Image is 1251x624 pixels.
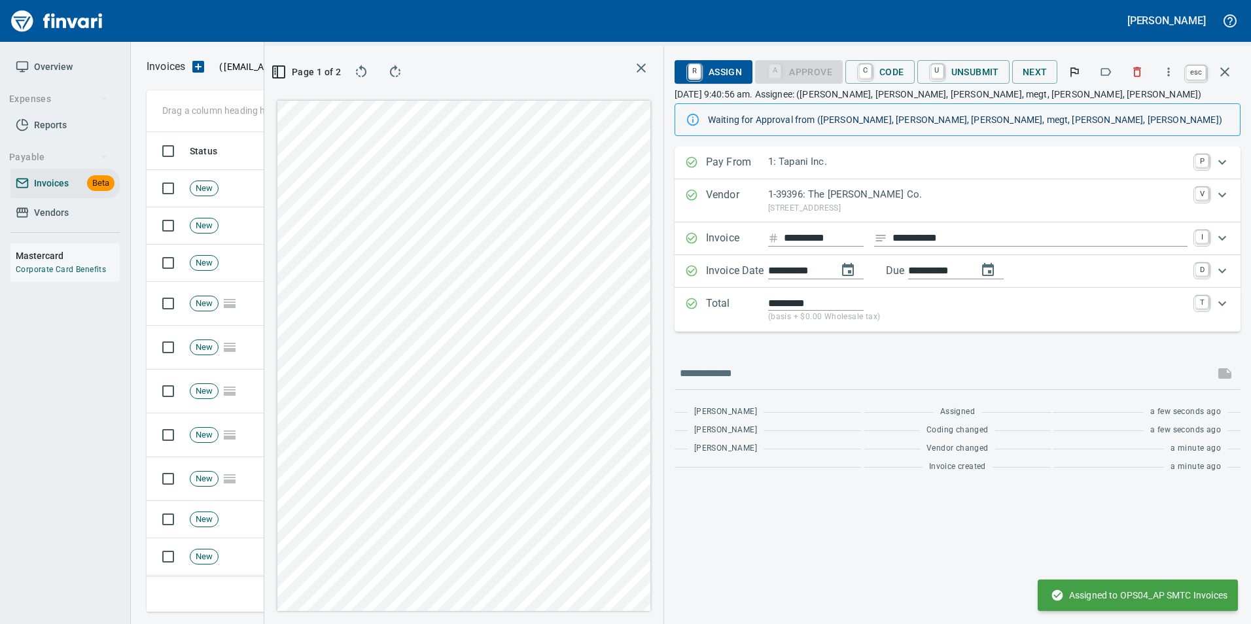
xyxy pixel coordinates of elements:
a: C [859,64,872,78]
button: UUnsubmit [917,60,1010,84]
span: Expenses [9,91,108,107]
span: a minute ago [1171,460,1221,474]
span: Vendors [34,205,69,221]
button: RAssign [675,60,752,84]
p: [DATE] 9:40:56 am. Assignee: ([PERSON_NAME], [PERSON_NAME], [PERSON_NAME], megt, [PERSON_NAME], [... [675,88,1241,101]
span: Status [190,143,234,159]
a: T [1195,296,1208,309]
img: Finvari [8,5,106,37]
span: a few seconds ago [1150,406,1221,419]
div: Expand [675,288,1241,332]
p: Invoices [147,59,185,75]
button: Page 1 of 2 [275,60,340,84]
a: V [1195,187,1208,200]
div: Expand [675,179,1241,222]
span: New [190,341,218,354]
button: change date [832,254,864,286]
span: Invoices [34,175,69,192]
span: Status [190,143,217,159]
p: Due [886,263,948,279]
div: Coding Required [755,65,843,76]
button: change due date [972,254,1004,286]
p: Total [706,296,768,324]
div: Expand [675,222,1241,255]
span: New [190,257,218,269]
h5: [PERSON_NAME] [1127,14,1206,27]
span: New [190,429,218,442]
span: Pages Split [219,341,241,352]
span: [PERSON_NAME] [694,424,757,437]
span: a minute ago [1171,442,1221,455]
span: [EMAIL_ADDRESS][DOMAIN_NAME] [222,60,373,73]
a: P [1195,154,1208,167]
a: esc [1186,65,1206,80]
p: ( ) [211,60,377,73]
button: Next [1012,60,1058,84]
svg: Invoice number [768,230,779,246]
span: Payable [9,149,108,165]
span: New [190,473,218,485]
button: More [1154,58,1183,86]
span: Beta [87,176,115,191]
a: Reports [10,111,120,140]
a: D [1195,263,1208,276]
span: Pages Split [219,429,241,440]
span: Page 1 of 2 [280,64,335,80]
a: InvoicesBeta [10,169,120,198]
p: Vendor [706,187,768,215]
a: Corporate Card Benefits [16,265,106,274]
button: [PERSON_NAME] [1124,10,1209,31]
span: [PERSON_NAME] [694,406,757,419]
span: Unsubmit [928,61,999,83]
div: Expand [675,147,1241,179]
a: I [1195,230,1208,243]
p: [STREET_ADDRESS] [768,202,1188,215]
nav: breadcrumb [147,59,185,75]
span: Assign [685,61,742,83]
a: U [931,64,943,78]
a: Vendors [10,198,120,228]
a: Overview [10,52,120,82]
a: R [688,64,701,78]
span: New [190,220,218,232]
span: a few seconds ago [1150,424,1221,437]
span: Pages Split [219,385,241,396]
p: Pay From [706,154,768,171]
span: Pages Split [219,298,241,308]
div: Waiting for Approval from ([PERSON_NAME], [PERSON_NAME], [PERSON_NAME], megt, [PERSON_NAME], [PER... [708,108,1229,131]
button: CCode [845,60,915,84]
span: Reports [34,117,67,133]
p: 1: Tapani Inc. [768,154,1188,169]
div: Expand [675,255,1241,288]
button: Flag [1060,58,1089,86]
span: New [190,551,218,563]
span: Assigned [940,406,975,419]
p: Drag a column heading here to group the table [162,104,354,117]
span: Overview [34,59,73,75]
p: Invoice Date [706,263,768,280]
span: New [190,513,218,526]
button: Expenses [4,87,113,111]
span: Vendor changed [926,442,989,455]
button: Payable [4,145,113,169]
button: Labels [1091,58,1120,86]
p: Invoice [706,230,768,247]
svg: Invoice description [874,232,887,245]
span: New [190,182,218,195]
p: 1-39396: The [PERSON_NAME] Co. [768,187,1188,202]
span: Invoice created [929,460,986,474]
button: Discard [1123,58,1152,86]
span: New [190,385,218,398]
span: Pages Split [219,473,241,483]
h6: Mastercard [16,249,120,263]
span: Code [856,61,904,83]
span: Next [1023,64,1048,80]
button: Upload an Invoice [185,59,211,75]
span: Assigned to OPS04_AP SMTC Invoices [1051,589,1227,602]
span: [PERSON_NAME] [694,442,757,455]
span: New [190,298,218,310]
span: Coding changed [926,424,989,437]
p: (basis + $0.00 Wholesale tax) [768,311,1188,324]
